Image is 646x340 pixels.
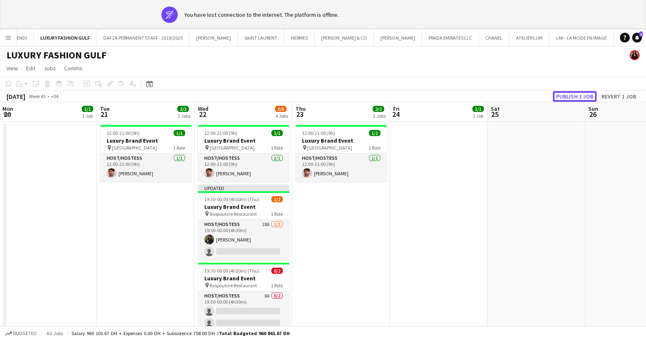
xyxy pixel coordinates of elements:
[491,105,500,112] span: Sat
[479,30,510,46] button: CHANEL
[198,125,289,181] app-job-card: 12:00-21:00 (9h)1/1Luxury Brand Event [GEOGRAPHIC_DATA]1 RoleHost/Hostess1/112:00-21:00 (9h)[PERS...
[271,196,283,202] span: 1/2
[198,263,289,331] app-job-card: 19:30-00:00 (4h30m) (Thu)0/2Luxury Brand Event Raspoutine Restaurant1 RoleHost/Hostess8A0/219:30-...
[178,113,190,119] div: 2 Jobs
[302,130,335,136] span: 12:00-21:00 (9h)
[295,105,306,112] span: Thu
[100,125,192,181] app-job-card: 12:00-21:00 (9h)1/1Luxury Brand Event [GEOGRAPHIC_DATA]1 RoleHost/Hostess1/112:00-21:00 (9h)[PERS...
[373,113,386,119] div: 2 Jobs
[238,30,284,46] button: SAINT LAURENT
[198,185,289,191] div: Updated
[40,63,59,74] a: Jobs
[295,137,387,144] h3: Luxury Brand Event
[177,106,189,112] span: 2/2
[204,196,259,202] span: 19:30-00:00 (4h30m) (Thu)
[588,105,598,112] span: Sun
[27,93,47,99] span: Week 43
[198,137,289,144] h3: Luxury Brand Event
[295,154,387,181] app-card-role: Host/Hostess1/112:00-21:00 (9h)[PERSON_NAME]
[369,145,380,151] span: 1 Role
[198,185,289,259] app-job-card: Updated19:30-00:00 (4h30m) (Thu)1/2Luxury Brand Event Raspoutine Restaurant1 RoleHost/Hostess18A1...
[64,65,83,72] span: Comms
[45,330,65,336] span: All jobs
[639,31,643,37] span: 1
[3,63,21,74] a: View
[2,105,13,112] span: Mon
[1,110,13,119] span: 20
[422,30,479,46] button: PRADA EMIRATES LLC
[198,220,289,259] app-card-role: Host/Hostess18A1/219:30-00:00 (4h30m)[PERSON_NAME]
[275,113,288,119] div: 4 Jobs
[190,30,238,46] button: [PERSON_NAME]
[72,330,290,336] div: Salary 960 103.67 DH + Expenses 0.00 DH + Subsistence 758.00 DH =
[294,110,306,119] span: 23
[271,145,283,151] span: 1 Role
[374,30,422,46] button: [PERSON_NAME]
[587,110,598,119] span: 26
[198,275,289,282] h3: Luxury Brand Event
[174,130,185,136] span: 1/1
[23,63,39,74] a: Edit
[173,145,185,151] span: 1 Role
[271,282,283,289] span: 1 Role
[198,203,289,210] h3: Luxury Brand Event
[26,65,36,72] span: Edit
[210,282,257,289] span: Raspoutine Restaurant
[4,329,38,338] button: Budgeted
[210,211,257,217] span: Raspoutine Restaurant
[97,30,190,46] button: DAFZA PERMANENT STAFF - 2019/2025
[100,105,110,112] span: Tue
[7,92,25,101] div: [DATE]
[197,110,208,119] span: 22
[373,106,384,112] span: 2/2
[473,113,483,119] div: 1 Job
[198,291,289,331] app-card-role: Host/Hostess8A0/219:30-00:00 (4h30m)
[204,268,259,274] span: 19:30-00:00 (4h30m) (Thu)
[219,330,290,336] span: Total Budgeted 960 861.67 DH
[198,154,289,181] app-card-role: Host/Hostess1/112:00-21:00 (9h)[PERSON_NAME]
[61,63,86,74] a: Comms
[550,30,614,46] button: LMI - LA MODE EN IMAGE
[210,145,255,151] span: [GEOGRAPHIC_DATA]
[315,30,374,46] button: [PERSON_NAME] & CO
[472,106,484,112] span: 1/1
[271,268,283,274] span: 0/2
[198,105,208,112] span: Wed
[392,110,400,119] span: 24
[307,145,352,151] span: [GEOGRAPHIC_DATA]
[204,130,237,136] span: 12:00-21:00 (9h)
[271,130,283,136] span: 1/1
[107,130,140,136] span: 12:00-21:00 (9h)
[630,50,639,60] app-user-avatar: Maria Fernandes
[100,154,192,181] app-card-role: Host/Hostess1/112:00-21:00 (9h)[PERSON_NAME]
[13,331,37,336] span: Budgeted
[34,30,97,46] button: LUXURY FASHION GULF
[598,91,639,102] button: Revert 1 job
[7,65,18,72] span: View
[51,93,58,99] div: +04
[271,211,283,217] span: 1 Role
[82,106,93,112] span: 1/1
[100,137,192,144] h3: Luxury Brand Event
[369,130,380,136] span: 1/1
[184,11,339,18] div: You have lost connection to the internet. The platform is offline.
[112,145,157,151] span: [GEOGRAPHIC_DATA]
[99,110,110,119] span: 21
[553,91,597,102] button: Publish 1 job
[82,113,93,119] div: 1 Job
[7,49,107,61] h1: LUXURY FASHION GULF
[8,30,34,46] button: FENDI
[490,110,500,119] span: 25
[275,106,286,112] span: 3/6
[632,33,642,42] a: 1
[510,30,550,46] button: ATELIER LUM
[295,125,387,181] app-job-card: 12:00-21:00 (9h)1/1Luxury Brand Event [GEOGRAPHIC_DATA]1 RoleHost/Hostess1/112:00-21:00 (9h)[PERS...
[284,30,315,46] button: HERMES
[393,105,400,112] span: Fri
[44,65,56,72] span: Jobs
